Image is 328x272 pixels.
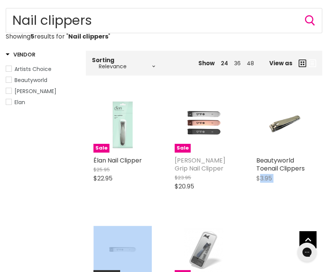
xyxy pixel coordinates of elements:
[175,144,191,153] span: Sale
[14,98,25,106] span: Elan
[221,60,228,67] a: 24
[14,65,51,73] span: Artists Choice
[14,76,47,84] span: Beautyworld
[93,94,152,152] a: Élan Nail ClipperSale
[68,32,108,41] strong: Nail clippers
[175,174,191,181] span: $23.95
[198,59,215,67] span: Show
[175,94,233,152] a: Caron Grip Nail ClipperSale
[93,94,152,152] img: Élan Nail Clipper
[256,94,315,152] a: Beautyworld Toenail Clippers
[294,240,320,264] iframe: Gorgias live chat messenger
[14,87,56,95] span: [PERSON_NAME]
[6,87,76,95] a: Caron
[256,174,272,183] span: $3.95
[175,94,233,152] img: Caron Grip Nail Clipper
[93,144,109,153] span: Sale
[234,60,241,67] a: 36
[31,32,34,41] strong: 5
[6,8,322,33] form: Product
[304,14,316,27] button: Search
[6,65,76,73] a: Artists Choice
[256,156,305,173] a: Beautyworld Toenail Clippers
[6,76,76,84] a: Beautyworld
[6,98,76,106] a: Elan
[93,156,142,165] a: Élan Nail Clipper
[92,57,114,63] label: Sorting
[269,60,293,66] span: View as
[93,166,110,173] span: $25.95
[266,94,305,152] img: Beautyworld Toenail Clippers
[175,182,194,191] span: $20.95
[247,60,254,67] a: 48
[6,8,322,33] input: Search
[93,174,113,183] span: $22.95
[175,156,225,173] a: [PERSON_NAME] Grip Nail Clipper
[6,33,322,40] p: Showing results for " "
[6,51,35,58] h3: Vendor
